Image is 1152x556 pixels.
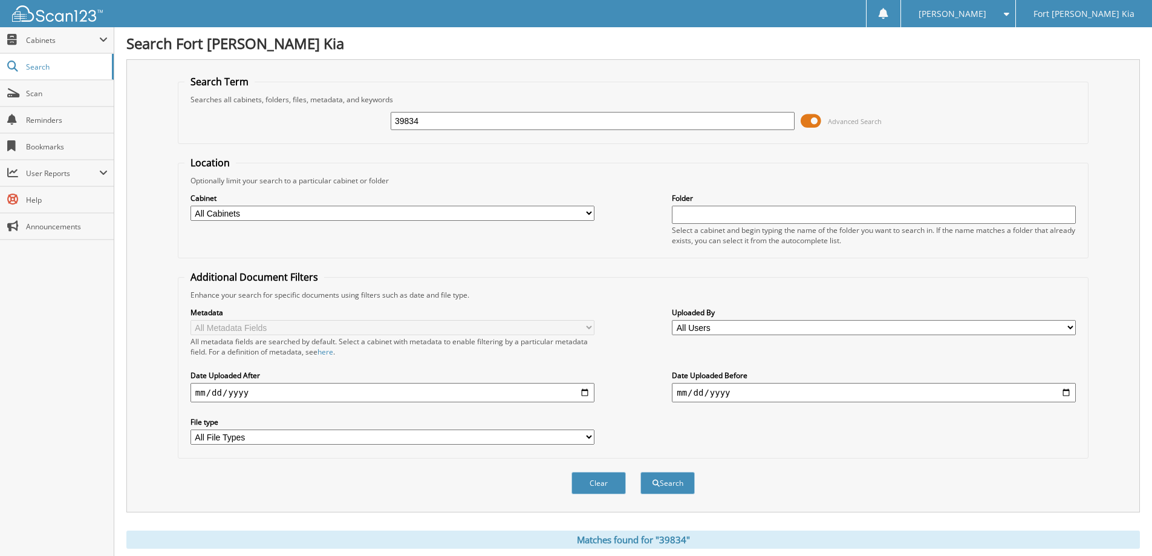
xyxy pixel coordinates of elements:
[26,142,108,152] span: Bookmarks
[126,531,1140,549] div: Matches found for "39834"
[126,33,1140,53] h1: Search Fort [PERSON_NAME] Kia
[672,383,1076,402] input: end
[26,168,99,178] span: User Reports
[26,115,108,125] span: Reminders
[184,156,236,169] legend: Location
[184,75,255,88] legend: Search Term
[26,35,99,45] span: Cabinets
[184,94,1082,105] div: Searches all cabinets, folders, files, metadata, and keywords
[571,472,626,494] button: Clear
[190,383,594,402] input: start
[26,195,108,205] span: Help
[672,370,1076,381] label: Date Uploaded Before
[184,270,324,284] legend: Additional Document Filters
[190,336,594,357] div: All metadata fields are searched by default. Select a cabinet with metadata to enable filtering b...
[12,5,103,22] img: scan123-logo-white.svg
[26,88,108,99] span: Scan
[640,472,695,494] button: Search
[672,193,1076,203] label: Folder
[190,193,594,203] label: Cabinet
[672,225,1076,246] div: Select a cabinet and begin typing the name of the folder you want to search in. If the name match...
[190,307,594,318] label: Metadata
[919,10,986,18] span: [PERSON_NAME]
[184,290,1082,300] div: Enhance your search for specific documents using filters such as date and file type.
[190,370,594,381] label: Date Uploaded After
[184,175,1082,186] div: Optionally limit your search to a particular cabinet or folder
[26,62,106,72] span: Search
[828,117,882,126] span: Advanced Search
[1033,10,1134,18] span: Fort [PERSON_NAME] Kia
[672,307,1076,318] label: Uploaded By
[317,347,333,357] a: here
[26,221,108,232] span: Announcements
[190,417,594,427] label: File type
